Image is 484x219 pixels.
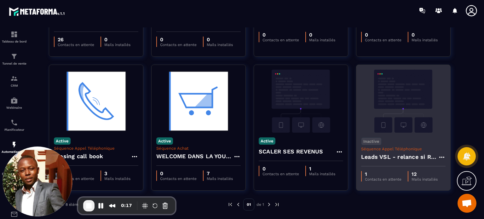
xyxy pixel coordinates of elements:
p: Espace membre [2,172,27,176]
a: social-networksocial-networkRéseaux Sociaux [2,180,27,206]
p: Automatisations [2,150,27,153]
p: Séquence Appel Téléphonique [54,146,138,151]
p: Contacts en attente [262,172,299,176]
p: Contacts en attente [58,176,94,181]
img: prev [228,202,233,207]
p: 1 [365,171,401,177]
a: automationsautomationsEspace membre [2,158,27,180]
h4: Leads VSL - relance si RDV non pris [361,153,438,161]
img: formation [10,31,18,38]
p: Contacts en attente [262,38,299,42]
p: CRM [2,84,27,87]
p: Tunnel de vente [2,62,27,65]
p: 12 [412,171,438,177]
a: formationformationTableau de bord [2,26,27,48]
img: automation-background [259,70,343,133]
img: automation-background [54,70,138,133]
h4: SCALER SES REVENUS [259,147,323,156]
p: 4 [58,170,94,176]
p: Mails installés [207,176,233,181]
img: automations [10,97,18,104]
p: 3 [104,170,130,176]
a: Ouvrir le chat [458,194,476,213]
p: Mails installés [412,38,438,42]
p: Webinaire [2,106,27,109]
p: 01 [243,199,254,210]
p: 0 [262,32,299,38]
p: Contacts en attente [160,176,197,181]
img: automation-background [156,70,241,133]
p: Mails installés [104,176,130,181]
img: scheduler [10,119,18,126]
h4: WELCOME DANS LA YOUGC ACADEMY [156,152,233,161]
p: Planificateur [2,128,27,131]
img: logo [9,6,66,17]
p: Mails installés [309,172,335,176]
a: formationformationCRM [2,70,27,92]
img: next [266,202,272,207]
p: Contacts en attente [365,177,401,182]
p: Séquence Achat [156,146,241,151]
p: 7 [207,170,233,176]
p: Active [156,137,173,145]
p: Mails installés [207,43,233,47]
p: Contacts en attente [365,38,401,42]
img: formation [10,53,18,60]
img: automation-background [361,70,446,133]
p: Mails installés [412,177,438,182]
p: Tableau de bord [2,40,27,43]
p: 0 [104,37,130,43]
p: Active [54,137,71,145]
p: Réseaux Sociaux [2,194,27,201]
p: de 1 [256,202,264,207]
p: Inactive [361,137,382,145]
p: Contacts en attente [160,43,197,47]
a: automationsautomationsAutomatisations [2,136,27,158]
p: 0 [160,37,197,43]
h4: Closing call book [54,152,103,161]
p: Contacts en attente [58,43,94,47]
p: 0 [309,32,335,38]
img: next [274,202,280,207]
p: 0 [412,32,438,38]
p: 0 [365,32,401,38]
p: Mails installés [309,38,335,42]
img: prev [235,202,241,207]
p: Active [259,137,275,145]
p: 0 [262,166,299,172]
p: Séquence Appel Téléphonique [361,147,446,151]
p: 1 [309,166,335,172]
img: automations [10,141,18,148]
p: Mails installés [104,43,130,47]
p: 26 [58,37,94,43]
p: 0 [207,37,233,43]
p: 0 [160,170,197,176]
a: schedulerschedulerPlanificateur [2,114,27,136]
a: formationformationTunnel de vente [2,48,27,70]
img: formation [10,75,18,82]
a: automationsautomationsWebinaire [2,92,27,114]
